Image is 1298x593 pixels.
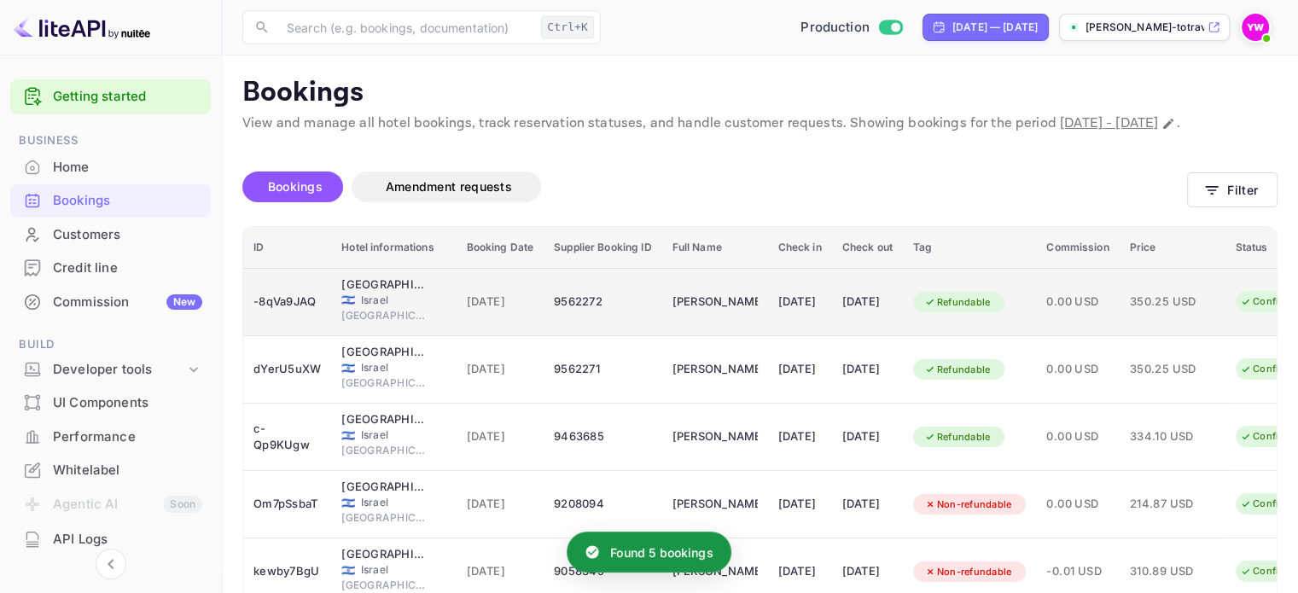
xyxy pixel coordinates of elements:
[341,363,355,374] span: Israel
[10,151,211,184] div: Home
[778,491,822,518] div: [DATE]
[268,179,323,194] span: Bookings
[53,87,202,107] a: Getting started
[1130,562,1215,581] span: 310.89 USD
[341,276,427,294] div: Port Tower by Isrotel Design
[554,491,651,518] div: 9208094
[53,360,185,380] div: Developer tools
[10,184,211,218] div: Bookings
[242,76,1278,110] p: Bookings
[1130,293,1215,311] span: 350.25 USD
[913,494,1023,515] div: Non-refundable
[1036,227,1119,269] th: Commission
[554,356,651,383] div: 9562271
[10,252,211,283] a: Credit line
[778,288,822,316] div: [DATE]
[253,423,321,451] div: c-Qp9KUgw
[10,387,211,420] div: UI Components
[10,286,211,317] a: CommissionNew
[10,421,211,452] a: Performance
[243,227,331,269] th: ID
[341,443,427,458] span: [GEOGRAPHIC_DATA]
[53,293,202,312] div: Commission
[467,427,534,446] span: [DATE]
[1242,14,1269,41] img: Yahav Winkler
[10,151,211,183] a: Home
[10,218,211,252] div: Customers
[341,510,427,526] span: [GEOGRAPHIC_DATA]
[778,356,822,383] div: [DATE]
[1046,562,1109,581] span: -0.01 USD
[53,191,202,211] div: Bookings
[10,79,211,114] div: Getting started
[276,10,534,44] input: Search (e.g. bookings, documentation)
[10,387,211,418] a: UI Components
[166,294,202,310] div: New
[341,497,355,509] span: Israel
[913,561,1023,583] div: Non-refundable
[14,14,150,41] img: LiteAPI logo
[10,454,211,485] a: Whitelabel
[10,454,211,487] div: Whitelabel
[903,227,1037,269] th: Tag
[541,16,594,38] div: Ctrl+K
[1086,20,1204,35] p: [PERSON_NAME]-totravel...
[610,544,713,561] p: Found 5 bookings
[800,18,870,38] span: Production
[1130,360,1215,379] span: 350.25 USD
[253,558,321,585] div: kewby7BgU
[1046,293,1109,311] span: 0.00 USD
[361,293,446,308] span: Israel
[10,523,211,556] div: API Logs
[842,288,893,316] div: [DATE]
[341,294,355,305] span: Israel
[253,288,321,316] div: -8qVa9JAQ
[952,20,1038,35] div: [DATE] — [DATE]
[913,427,1002,448] div: Refundable
[361,495,446,510] span: Israel
[341,430,355,441] span: Israel
[778,558,822,585] div: [DATE]
[10,355,211,385] div: Developer tools
[913,359,1002,381] div: Refundable
[672,491,758,518] div: AMOS TRABULSI
[331,227,456,269] th: Hotel informations
[242,172,1187,202] div: account-settings tabs
[341,546,427,563] div: Port Tower by Isrotel Design
[672,423,758,451] div: HEMO KARIN
[544,227,661,269] th: Supplier Booking ID
[662,227,768,269] th: Full Name
[10,131,211,150] span: Business
[672,356,758,383] div: SHLOMI ZARFATI
[913,292,1002,313] div: Refundable
[672,288,758,316] div: SHLOMI ZARFATI
[53,158,202,177] div: Home
[242,113,1278,134] p: View and manage all hotel bookings, track reservation statuses, and handle customer requests. Sho...
[53,259,202,278] div: Credit line
[341,375,427,391] span: [GEOGRAPHIC_DATA]
[467,293,534,311] span: [DATE]
[842,356,893,383] div: [DATE]
[842,558,893,585] div: [DATE]
[832,227,903,269] th: Check out
[1160,115,1177,132] button: Change date range
[10,421,211,454] div: Performance
[53,530,202,549] div: API Logs
[842,491,893,518] div: [DATE]
[457,227,544,269] th: Booking Date
[10,184,211,216] a: Bookings
[386,179,512,194] span: Amendment requests
[1120,227,1225,269] th: Price
[768,227,832,269] th: Check in
[53,427,202,447] div: Performance
[842,423,893,451] div: [DATE]
[1130,495,1215,514] span: 214.87 USD
[341,411,427,428] div: Port Tower by Isrotel Design
[1046,427,1109,446] span: 0.00 USD
[341,308,427,323] span: [GEOGRAPHIC_DATA]
[778,423,822,451] div: [DATE]
[467,562,534,581] span: [DATE]
[361,427,446,443] span: Israel
[53,393,202,413] div: UI Components
[467,360,534,379] span: [DATE]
